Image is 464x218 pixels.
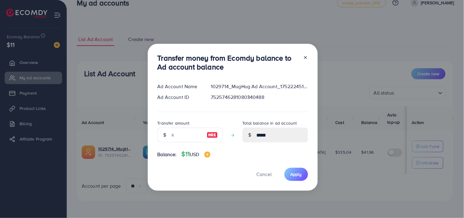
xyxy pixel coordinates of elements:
h4: $11 [182,150,210,158]
span: USD [190,151,199,158]
button: Apply [284,168,308,181]
span: Apply [291,171,302,177]
label: Transfer amount [158,120,190,126]
div: Ad Account ID [153,94,206,101]
h3: Transfer money from Ecomdy balance to Ad account balance [158,54,298,71]
div: 1029714_MugHug Ad Account_1752224518907 [206,83,313,90]
img: image [207,131,218,139]
span: Balance: [158,151,177,158]
span: Cancel [257,171,272,178]
div: Ad Account Name [153,83,206,90]
button: Cancel [249,168,280,181]
div: 7525746281080340488 [206,94,313,101]
label: Total balance in ad account [243,120,297,126]
img: image [204,152,210,158]
iframe: Chat [438,190,459,213]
